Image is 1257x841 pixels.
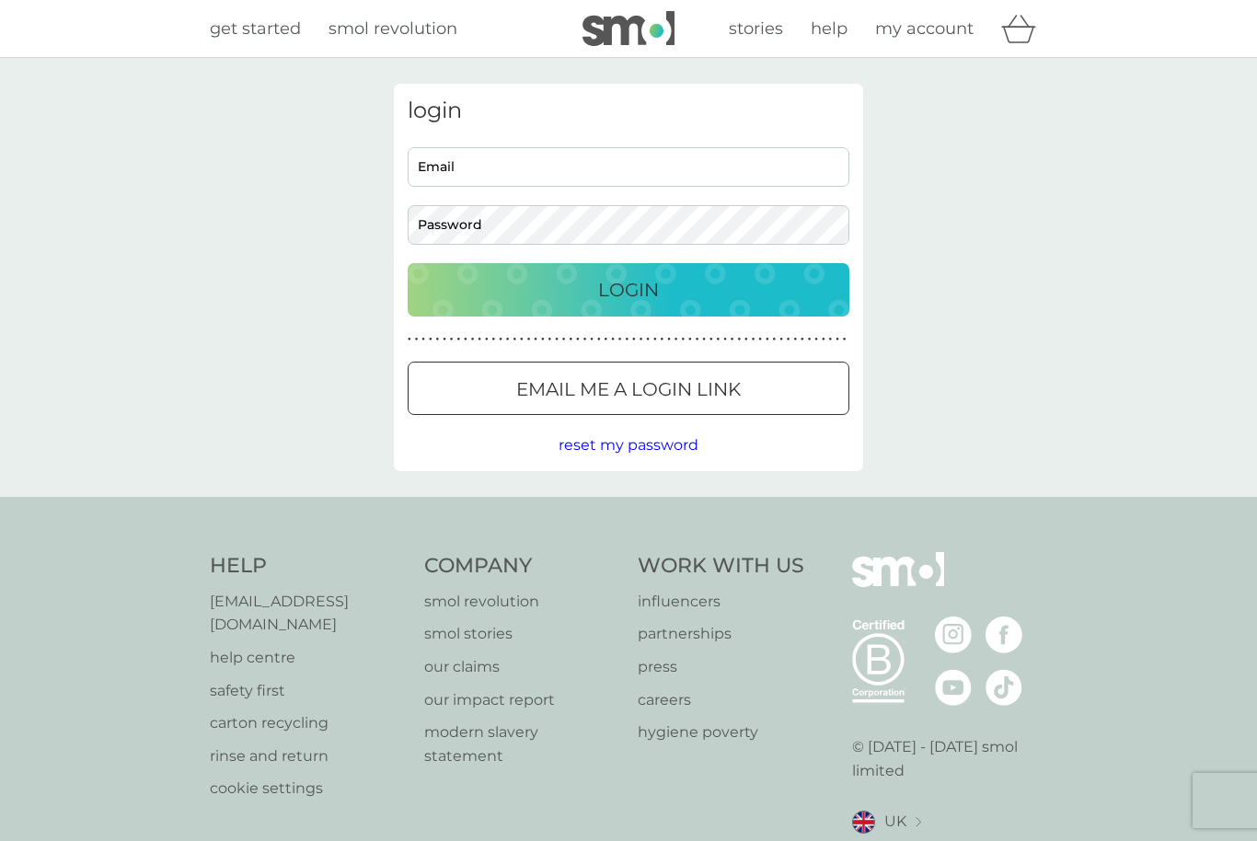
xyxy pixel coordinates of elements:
[408,98,849,124] h3: login
[541,335,545,344] p: ●
[210,646,406,670] a: help centre
[611,335,615,344] p: ●
[638,590,804,614] a: influencers
[492,335,496,344] p: ●
[559,436,698,454] span: reset my password
[555,335,559,344] p: ●
[618,335,622,344] p: ●
[638,622,804,646] a: partnerships
[814,335,818,344] p: ●
[424,720,620,767] a: modern slavery statement
[534,335,537,344] p: ●
[597,335,601,344] p: ●
[638,720,804,744] a: hygiene poverty
[986,669,1022,706] img: visit the smol Tiktok page
[884,810,906,834] span: UK
[638,655,804,679] a: press
[210,18,301,39] span: get started
[758,335,762,344] p: ●
[499,335,502,344] p: ●
[506,335,510,344] p: ●
[408,335,411,344] p: ●
[562,335,566,344] p: ●
[424,552,620,581] h4: Company
[471,335,475,344] p: ●
[723,335,727,344] p: ●
[210,744,406,768] p: rinse and return
[516,374,741,404] p: Email me a login link
[548,335,552,344] p: ●
[210,711,406,735] a: carton recycling
[329,18,457,39] span: smol revolution
[210,16,301,42] a: get started
[675,335,678,344] p: ●
[829,335,833,344] p: ●
[485,335,489,344] p: ●
[752,335,755,344] p: ●
[696,335,699,344] p: ●
[583,335,587,344] p: ●
[801,335,804,344] p: ●
[638,688,804,712] p: careers
[779,335,783,344] p: ●
[731,335,734,344] p: ●
[415,335,419,344] p: ●
[408,362,849,415] button: Email me a login link
[210,777,406,801] a: cookie settings
[429,335,432,344] p: ●
[625,335,628,344] p: ●
[843,335,847,344] p: ●
[520,335,524,344] p: ●
[852,735,1048,782] p: © [DATE] - [DATE] smol limited
[744,335,748,344] p: ●
[638,552,804,581] h4: Work With Us
[681,335,685,344] p: ●
[916,817,921,827] img: select a new location
[210,679,406,703] a: safety first
[640,335,643,344] p: ●
[986,616,1022,653] img: visit the smol Facebook page
[559,433,698,457] button: reset my password
[852,552,944,615] img: smol
[464,335,467,344] p: ●
[424,655,620,679] a: our claims
[605,335,608,344] p: ●
[729,16,783,42] a: stories
[766,335,769,344] p: ●
[836,335,839,344] p: ●
[436,335,440,344] p: ●
[632,335,636,344] p: ●
[424,688,620,712] p: our impact report
[808,335,812,344] p: ●
[424,622,620,646] a: smol stories
[688,335,692,344] p: ●
[450,335,454,344] p: ●
[852,811,875,834] img: UK flag
[408,263,849,317] button: Login
[709,335,713,344] p: ●
[329,16,457,42] a: smol revolution
[661,335,664,344] p: ●
[811,18,848,39] span: help
[667,335,671,344] p: ●
[729,18,783,39] span: stories
[935,669,972,706] img: visit the smol Youtube page
[424,590,620,614] a: smol revolution
[421,335,425,344] p: ●
[793,335,797,344] p: ●
[717,335,721,344] p: ●
[210,590,406,637] p: [EMAIL_ADDRESS][DOMAIN_NAME]
[653,335,657,344] p: ●
[935,616,972,653] img: visit the smol Instagram page
[822,335,825,344] p: ●
[1001,10,1047,47] div: basket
